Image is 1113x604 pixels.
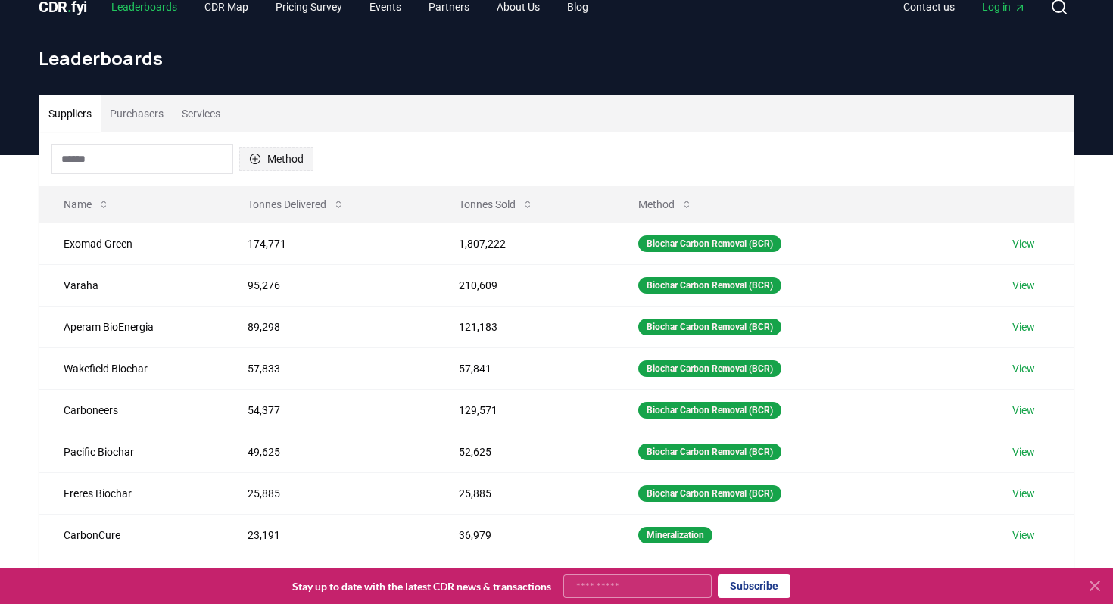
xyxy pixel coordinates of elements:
[39,223,223,264] td: Exomad Green
[39,306,223,347] td: Aperam BioEnergia
[223,223,435,264] td: 174,771
[39,472,223,514] td: Freres Biochar
[223,306,435,347] td: 89,298
[435,556,614,597] td: 34,266
[51,189,122,219] button: Name
[39,514,223,556] td: CarbonCure
[638,485,781,502] div: Biochar Carbon Removal (BCR)
[638,444,781,460] div: Biochar Carbon Removal (BCR)
[39,389,223,431] td: Carboneers
[39,556,223,597] td: Planboo
[239,147,313,171] button: Method
[638,360,781,377] div: Biochar Carbon Removal (BCR)
[1012,319,1035,335] a: View
[173,95,229,132] button: Services
[223,389,435,431] td: 54,377
[1012,444,1035,459] a: View
[638,402,781,419] div: Biochar Carbon Removal (BCR)
[235,189,357,219] button: Tonnes Delivered
[1012,278,1035,293] a: View
[223,264,435,306] td: 95,276
[435,514,614,556] td: 36,979
[435,431,614,472] td: 52,625
[39,264,223,306] td: Varaha
[626,189,705,219] button: Method
[435,347,614,389] td: 57,841
[39,347,223,389] td: Wakefield Biochar
[435,389,614,431] td: 129,571
[1012,486,1035,501] a: View
[1012,528,1035,543] a: View
[638,319,781,335] div: Biochar Carbon Removal (BCR)
[435,306,614,347] td: 121,183
[435,223,614,264] td: 1,807,222
[1012,236,1035,251] a: View
[638,277,781,294] div: Biochar Carbon Removal (BCR)
[223,514,435,556] td: 23,191
[223,431,435,472] td: 49,625
[39,431,223,472] td: Pacific Biochar
[101,95,173,132] button: Purchasers
[638,527,712,543] div: Mineralization
[435,472,614,514] td: 25,885
[39,46,1074,70] h1: Leaderboards
[39,95,101,132] button: Suppliers
[435,264,614,306] td: 210,609
[1012,361,1035,376] a: View
[223,472,435,514] td: 25,885
[447,189,546,219] button: Tonnes Sold
[223,347,435,389] td: 57,833
[638,235,781,252] div: Biochar Carbon Removal (BCR)
[223,556,435,597] td: 22,908
[1012,403,1035,418] a: View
